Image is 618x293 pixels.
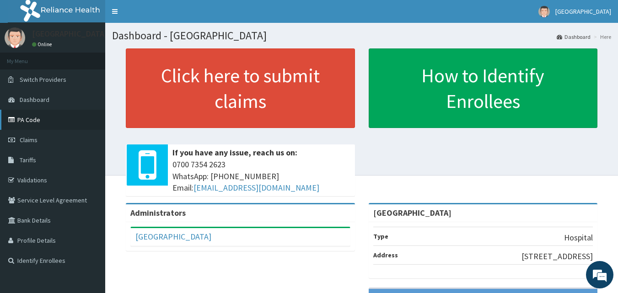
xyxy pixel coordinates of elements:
[373,251,398,259] b: Address
[369,48,598,128] a: How to Identify Enrollees
[557,33,591,41] a: Dashboard
[591,33,611,41] li: Here
[172,159,350,194] span: 0700 7354 2623 WhatsApp: [PHONE_NUMBER] Email:
[555,7,611,16] span: [GEOGRAPHIC_DATA]
[20,136,38,144] span: Claims
[135,231,211,242] a: [GEOGRAPHIC_DATA]
[373,208,451,218] strong: [GEOGRAPHIC_DATA]
[373,232,388,240] b: Type
[32,30,107,38] p: [GEOGRAPHIC_DATA]
[564,232,593,244] p: Hospital
[172,147,297,158] b: If you have any issue, reach us on:
[126,48,355,128] a: Click here to submit claims
[5,27,25,48] img: User Image
[521,250,593,262] p: [STREET_ADDRESS]
[538,6,550,17] img: User Image
[112,30,611,42] h1: Dashboard - [GEOGRAPHIC_DATA]
[20,96,49,104] span: Dashboard
[20,156,36,164] span: Tariffs
[130,208,186,218] b: Administrators
[193,182,319,193] a: [EMAIL_ADDRESS][DOMAIN_NAME]
[32,41,54,48] a: Online
[20,75,66,84] span: Switch Providers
